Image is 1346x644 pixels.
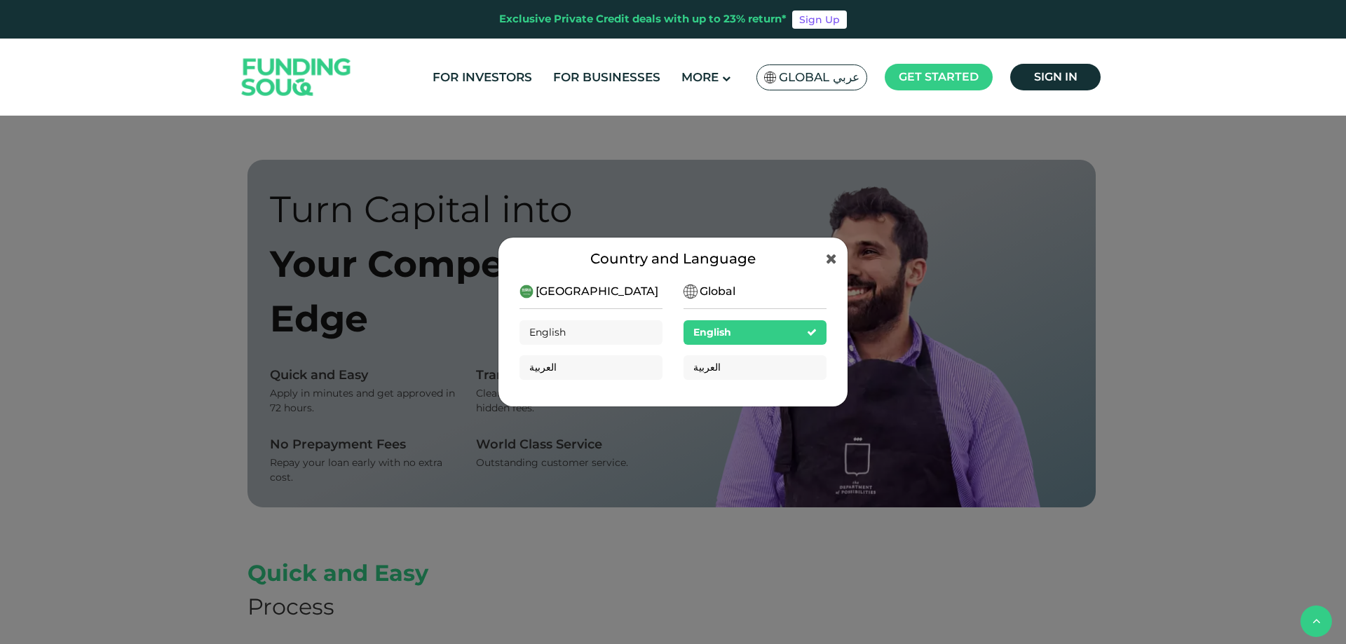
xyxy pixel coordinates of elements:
span: English [529,326,566,338]
a: For Investors [429,66,536,89]
span: Sign in [1034,70,1078,83]
img: SA Flag [519,285,533,299]
img: SA Flag [764,71,777,83]
div: Exclusive Private Credit deals with up to 23% return* [499,11,787,27]
span: [GEOGRAPHIC_DATA] [536,283,658,300]
span: Get started [899,70,979,83]
span: English [693,326,731,338]
button: back [1300,605,1332,637]
div: Country and Language [519,248,827,269]
a: For Businesses [550,66,664,89]
a: Sign Up [792,11,847,29]
span: العربية [693,361,721,374]
img: Logo [228,42,365,113]
span: العربية [529,361,557,374]
span: More [681,70,719,84]
span: Global [700,283,735,300]
img: SA Flag [684,285,698,299]
a: Sign in [1010,64,1101,90]
span: Global عربي [779,69,859,85]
